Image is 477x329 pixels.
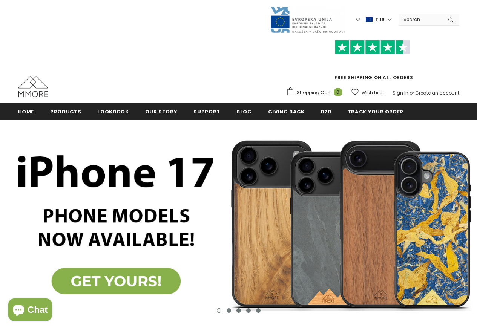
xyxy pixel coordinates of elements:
input: Search Site [399,14,442,25]
a: B2B [321,103,331,120]
span: B2B [321,108,331,115]
a: Home [18,103,34,120]
iframe: Customer reviews powered by Trustpilot [286,54,459,74]
a: Track your order [348,103,403,120]
a: Sign In [393,90,408,96]
a: Giving back [268,103,305,120]
span: FREE SHIPPING ON ALL ORDERS [286,43,459,81]
button: 1 [217,308,221,313]
span: Giving back [268,108,305,115]
span: support [193,108,220,115]
inbox-online-store-chat: Shopify online store chat [6,298,54,323]
span: Products [50,108,81,115]
img: Trust Pilot Stars [335,40,410,55]
a: Products [50,103,81,120]
img: Javni Razpis [270,6,345,34]
a: Shopping Cart 0 [286,87,346,98]
a: Blog [236,103,252,120]
button: 2 [227,308,231,313]
button: 4 [246,308,251,313]
a: Our Story [145,103,178,120]
span: Wish Lists [362,89,384,96]
span: EUR [376,16,385,24]
span: Blog [236,108,252,115]
a: Javni Razpis [270,16,345,23]
span: Track your order [348,108,403,115]
a: support [193,103,220,120]
span: Shopping Cart [297,89,331,96]
span: or [410,90,414,96]
a: Create an account [415,90,459,96]
a: Wish Lists [351,86,384,99]
button: 5 [256,308,261,313]
span: 0 [334,88,342,96]
a: Lookbook [97,103,129,120]
span: Home [18,108,34,115]
button: 3 [236,308,241,313]
span: Lookbook [97,108,129,115]
span: Our Story [145,108,178,115]
img: MMORE Cases [18,76,48,97]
